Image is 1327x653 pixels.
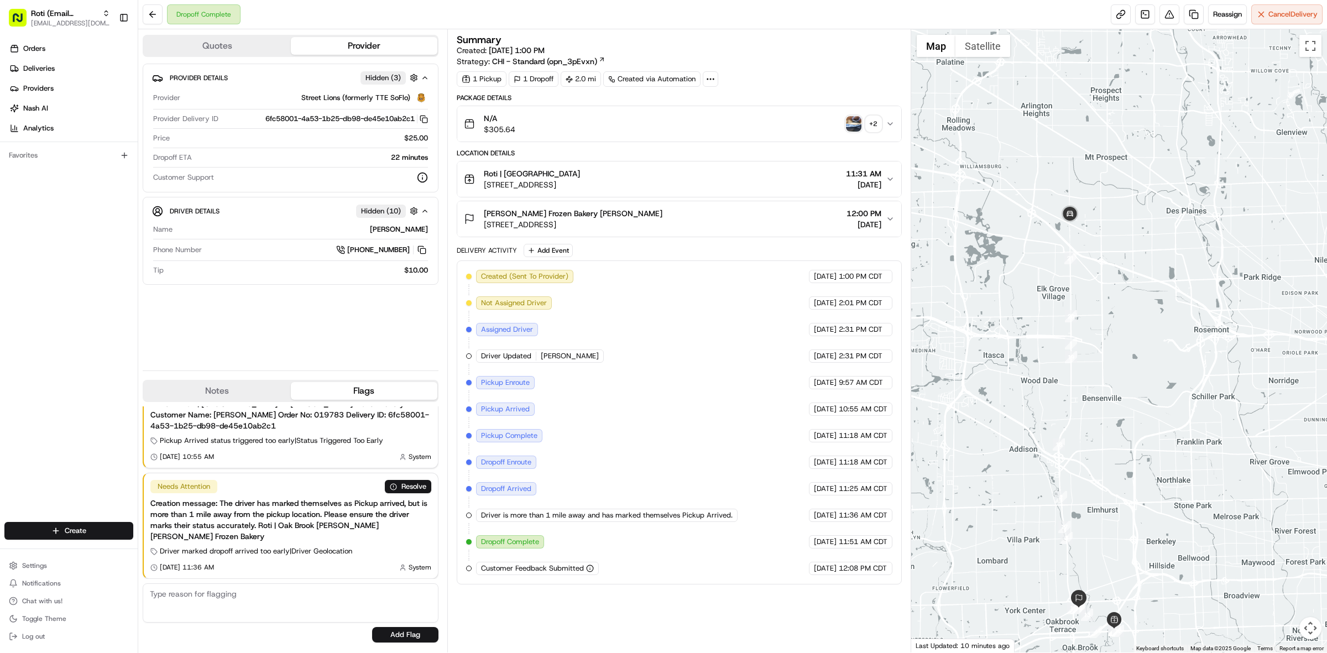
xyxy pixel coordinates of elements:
div: 13 [1081,609,1093,621]
div: Last Updated: 10 minutes ago [911,639,1015,652]
button: Add Event [524,244,573,257]
button: Reassign [1208,4,1247,24]
div: 📗 [11,219,20,228]
span: [DATE] [814,298,837,308]
span: 10:55 AM CDT [839,404,887,414]
span: Analytics [23,123,54,133]
div: 11 [1108,624,1120,636]
button: Settings [4,558,133,573]
button: N/A$305.64photo_proof_of_pickup image+2 [457,106,901,142]
span: 12:08 PM CDT [839,563,887,573]
img: 1736555255976-a54dd68f-1ca7-489b-9aae-adbdc363a1c4 [11,106,31,126]
span: [STREET_ADDRESS] [484,179,580,190]
span: [DATE] [814,510,837,520]
button: Quotes [144,37,291,55]
button: Toggle Theme [4,611,133,626]
a: Deliveries [4,60,138,77]
span: Pickup Complete [481,431,537,441]
div: 16 [1067,602,1079,614]
img: 1736555255976-a54dd68f-1ca7-489b-9aae-adbdc363a1c4 [22,173,31,181]
div: 22 minutes [196,153,428,163]
span: Price [153,133,170,143]
span: Phone Number [153,245,202,255]
span: Tip [153,265,164,275]
span: [DATE] [814,537,837,547]
span: Pickup Enroute [481,378,530,388]
span: [PERSON_NAME] Frozen Bakery [PERSON_NAME] [484,208,662,219]
div: 1 [1065,337,1077,349]
div: Start new chat [50,106,181,117]
a: 📗Knowledge Base [7,213,89,233]
span: Settings [22,561,47,570]
span: Dropoff Complete [481,537,539,547]
button: Add Flag [372,627,438,642]
div: Favorites [4,147,133,164]
div: 2.0 mi [561,71,601,87]
button: Chat with us! [4,593,133,609]
span: Dropoff Enroute [481,457,531,467]
span: Created: [457,45,545,56]
span: [DATE] [814,484,837,494]
span: Pylon [110,245,134,253]
button: [PERSON_NAME] Frozen Bakery [PERSON_NAME][STREET_ADDRESS]12:00 PM[DATE] [457,201,901,237]
span: Map data ©2025 Google [1190,645,1251,651]
span: [DATE] [814,457,837,467]
span: Assigned Driver [481,325,533,335]
span: CHI - Standard (opn_3pEvxn) [492,56,597,67]
a: Report a map error [1279,645,1324,651]
button: Keyboard shortcuts [1136,645,1184,652]
span: [DATE] [814,271,837,281]
span: [PHONE_NUMBER] [347,245,410,255]
span: Chat with us! [22,597,62,605]
span: Nash AI [23,103,48,113]
span: Pickup Arrived [481,404,530,414]
button: Notifications [4,576,133,591]
input: Clear [29,72,182,83]
span: Roti (Email Parsing) [31,8,98,19]
div: Needs Attention [150,480,217,493]
span: Provider Delivery ID [153,114,218,124]
a: Providers [4,80,138,97]
div: Location Details [457,149,902,158]
span: [DATE] [814,563,837,573]
button: Create [4,522,133,540]
button: Map camera controls [1299,617,1321,639]
span: 11:31 AM [846,168,881,179]
span: [DATE] [847,219,881,230]
span: 1:00 PM CDT [839,271,882,281]
div: Creation message: The driver has marked themselves as Pickup arrived, but is more than 1 mile awa... [150,498,431,542]
span: Dropoff ETA [153,153,192,163]
img: 9188753566659_6852d8bf1fb38e338040_72.png [23,106,43,126]
div: 1 Dropoff [509,71,558,87]
a: Terms (opens in new tab) [1257,645,1273,651]
span: [DATE] 1:00 PM [489,45,545,55]
h3: Summary [457,35,501,45]
span: 9:57 AM CDT [839,378,883,388]
button: Roti (Email Parsing)[EMAIL_ADDRESS][DOMAIN_NAME] [4,4,114,31]
span: Cancel Delivery [1268,9,1318,19]
button: Driver DetailsHidden (10) [152,202,429,220]
span: [DATE] [814,404,837,414]
div: 17 [1058,521,1070,533]
a: Powered byPylon [78,244,134,253]
button: Start new chat [188,109,201,123]
button: Show street map [917,35,955,57]
button: CancelDelivery [1251,4,1323,24]
p: Welcome 👋 [11,45,201,62]
span: API Documentation [105,218,177,229]
button: Provider [291,37,438,55]
button: [EMAIL_ADDRESS][DOMAIN_NAME] [31,19,110,28]
span: 2:01 PM CDT [839,298,882,308]
span: Dropoff Arrived [481,484,531,494]
div: Delivery Activity [457,246,517,255]
div: + 2 [866,116,881,132]
span: [DATE] [814,325,837,335]
span: Driver Details [170,207,220,216]
span: 11:51 AM CDT [839,537,887,547]
a: Orders [4,40,138,58]
a: Created via Automation [603,71,701,87]
span: [DATE] [814,351,837,361]
span: Not Assigned Driver [481,298,547,308]
button: Roti | [GEOGRAPHIC_DATA][STREET_ADDRESS]11:31 AM[DATE] [457,161,901,197]
button: Log out [4,629,133,644]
